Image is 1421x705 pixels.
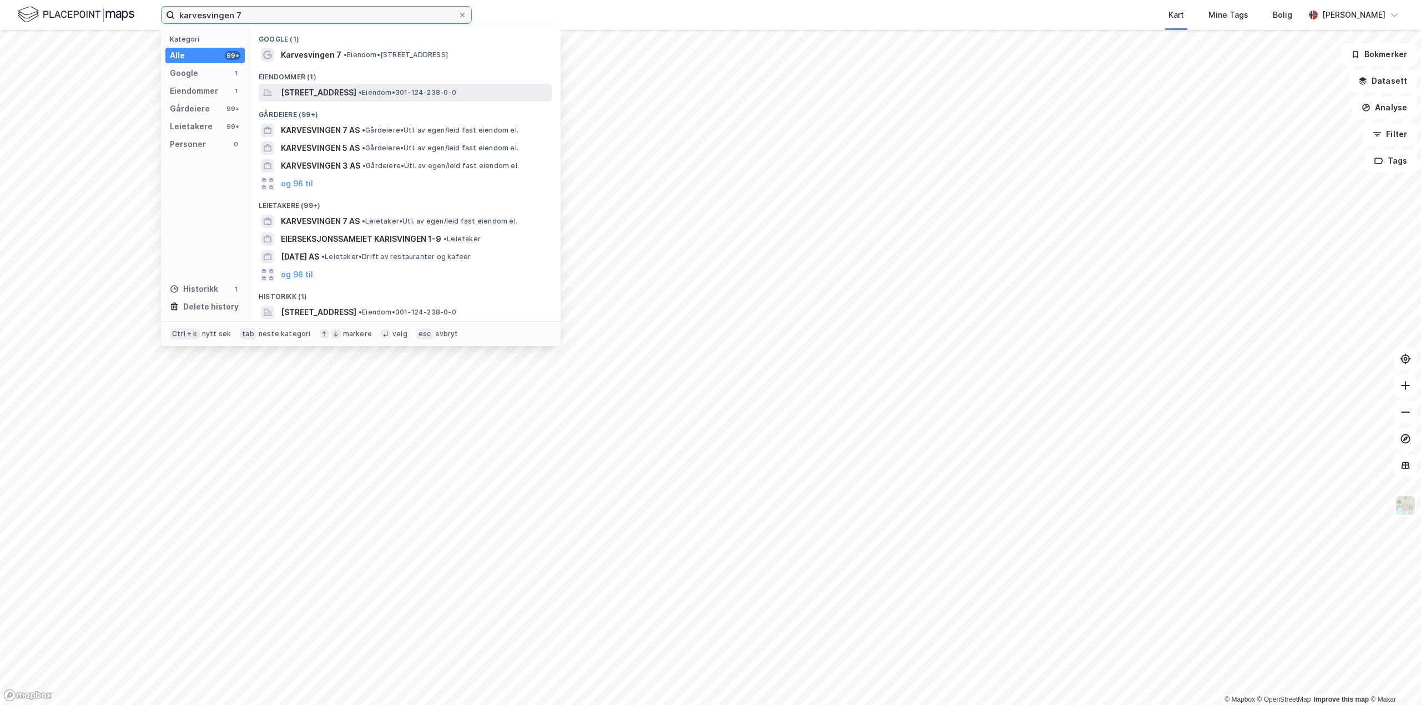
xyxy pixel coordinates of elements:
div: 99+ [225,122,240,131]
span: KARVESVINGEN 7 AS [281,215,360,228]
div: Leietakere [170,120,213,133]
div: Kontrollprogram for chat [1365,652,1421,705]
button: Filter [1363,123,1417,145]
div: nytt søk [202,329,231,338]
div: [PERSON_NAME] [1322,8,1385,22]
div: 1 [231,87,240,95]
span: EIERSEKSJONSSAMEIET KARISVINGEN 1-9 [281,232,441,246]
div: neste kategori [259,329,311,338]
a: Mapbox [1225,696,1255,703]
a: Improve this map [1314,696,1369,703]
span: • [362,144,365,152]
div: Kategori [170,35,245,43]
div: Google (1) [250,26,561,46]
span: • [321,252,325,261]
div: Eiendommer [170,84,218,98]
div: Eiendommer (1) [250,64,561,84]
span: [STREET_ADDRESS] [281,86,356,99]
span: • [362,161,366,170]
span: Karvesvingen 7 [281,48,341,62]
div: markere [343,329,372,338]
button: Tags [1365,150,1417,172]
div: Kart [1168,8,1184,22]
span: • [359,88,362,97]
div: Delete history [183,300,239,313]
div: 99+ [225,104,240,113]
div: Historikk (1) [250,283,561,303]
div: Historikk [170,282,218,296]
div: Google [170,67,198,80]
span: • [359,308,362,316]
span: Leietaker • Drift av restauranter og kafeer [321,252,471,261]
button: Bokmerker [1342,43,1417,65]
span: Leietaker • Utl. av egen/leid fast eiendom el. [362,217,517,226]
span: • [362,217,365,225]
input: Søk på adresse, matrikkel, gårdeiere, leietakere eller personer [175,7,458,23]
span: Gårdeiere • Utl. av egen/leid fast eiendom el. [362,126,518,135]
img: Z [1395,495,1416,516]
div: velg [392,329,407,338]
div: 99+ [225,51,240,60]
span: Gårdeiere • Utl. av egen/leid fast eiendom el. [362,144,518,153]
button: Analyse [1352,97,1417,119]
span: KARVESVINGEN 5 AS [281,141,360,155]
div: 1 [231,285,240,293]
div: Gårdeiere [170,102,210,115]
span: • [344,50,347,59]
div: Gårdeiere (99+) [250,102,561,121]
span: Eiendom • 301-124-238-0-0 [359,308,456,317]
div: avbryt [435,329,458,338]
iframe: Chat Widget [1365,652,1421,705]
button: Datasett [1349,70,1417,92]
div: esc [416,328,434,339]
div: Alle [170,49,185,62]
span: Gårdeiere • Utl. av egen/leid fast eiendom el. [362,161,519,170]
span: KARVESVINGEN 7 AS [281,124,360,137]
div: tab [240,328,256,339]
span: [DATE] AS [281,250,319,263]
span: Eiendom • 301-124-238-0-0 [359,88,456,97]
div: Ctrl + k [170,328,200,339]
span: Leietaker [444,235,481,244]
div: Personer [170,138,206,151]
span: [STREET_ADDRESS] [281,306,356,319]
span: KARVESVINGEN 3 AS [281,159,360,173]
a: OpenStreetMap [1257,696,1311,703]
div: Bolig [1273,8,1292,22]
img: logo.f888ab2527a4732fd821a326f86c7f29.svg [18,5,134,24]
div: Leietakere (99+) [250,192,561,212]
div: Mine Tags [1208,8,1248,22]
span: • [362,126,365,134]
a: Mapbox homepage [3,689,52,702]
div: 0 [231,140,240,149]
span: Eiendom • [STREET_ADDRESS] [344,50,448,59]
div: 1 [231,69,240,78]
button: og 96 til [281,177,313,190]
button: og 96 til [281,268,313,281]
span: • [444,235,447,243]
